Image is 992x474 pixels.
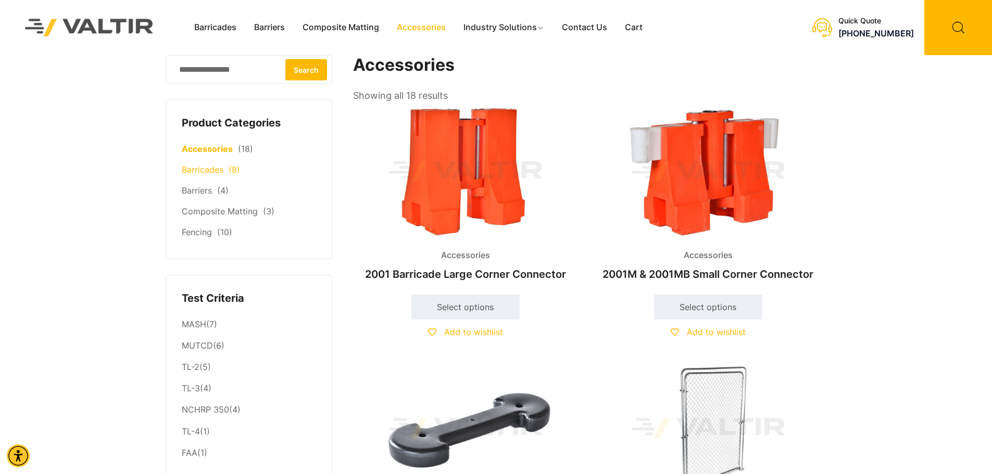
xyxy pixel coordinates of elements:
a: call (888) 496-3625 [838,28,914,39]
li: (1) [182,421,316,442]
a: Accessories2001M & 2001MB Small Corner Connector [596,104,821,286]
li: (6) [182,336,316,357]
a: Accessories [388,20,455,35]
span: (4) [217,185,229,196]
a: MASH [182,319,206,329]
a: TL-3 [182,383,200,393]
a: Accessories2001 Barricade Large Corner Connector [353,104,578,286]
p: Showing all 18 results [353,87,448,105]
img: Valtir Rentals [11,5,167,49]
span: (8) [229,164,240,175]
a: Barriers [182,185,212,196]
a: Composite Matting [182,206,258,216]
li: (5) [182,357,316,378]
a: Industry Solutions [455,20,553,35]
span: Add to wishlist [687,327,746,337]
h2: 2001M & 2001MB Small Corner Connector [596,263,821,286]
span: (3) [263,206,274,216]
input: Search for: [166,55,332,84]
span: Add to wishlist [444,327,503,337]
h1: Accessories [353,55,822,75]
a: Cart [616,20,651,35]
h4: Test Criteria [182,291,316,306]
span: (10) [217,227,232,237]
li: (1) [182,442,316,461]
button: Search [285,59,327,80]
a: MUTCD [182,340,213,351]
a: Composite Matting [294,20,388,35]
a: FAA [182,447,197,458]
li: (7) [182,314,316,335]
a: Accessories [182,144,233,154]
a: Contact Us [553,20,616,35]
span: Accessories [676,248,740,263]
span: (18) [238,144,253,154]
a: Select options for “2001M & 2001MB Small Corner Connector” [654,294,762,319]
a: TL-4 [182,426,200,437]
a: NCHRP 350 [182,404,229,415]
a: Add to wishlist [671,327,746,337]
li: (4) [182,400,316,421]
h2: 2001 Barricade Large Corner Connector [353,263,578,286]
a: Barriers [245,20,294,35]
a: Add to wishlist [428,327,503,337]
img: Accessories [353,104,578,239]
a: Barricades [185,20,245,35]
a: Select options for “2001 Barricade Large Corner Connector” [411,294,520,319]
span: Accessories [433,248,498,263]
img: Accessories [596,104,821,239]
a: TL-2 [182,362,199,372]
h4: Product Categories [182,116,316,131]
div: Accessibility Menu [7,444,30,467]
a: Barricades [182,164,223,175]
div: Quick Quote [838,17,914,25]
a: Fencing [182,227,212,237]
li: (4) [182,378,316,400]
